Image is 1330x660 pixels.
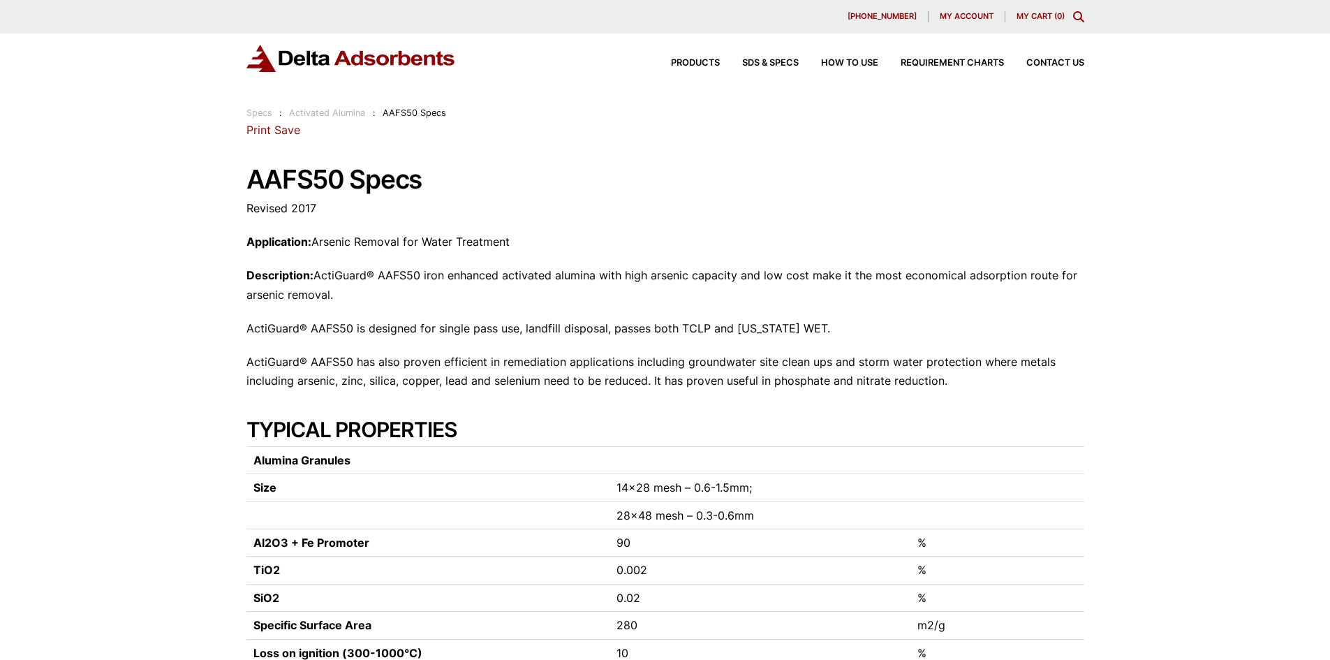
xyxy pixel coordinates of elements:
strong: Al2O3 + Fe Promoter [253,536,369,550]
strong: SiO2 [253,591,279,605]
a: [PHONE_NUMBER] [836,11,929,22]
td: 14×28 mesh – 0.6-1.5mm; [609,474,910,501]
p: Arsenic Removal for Water Treatment [246,233,1084,251]
p: ActiGuard® AAFS50 iron enhanced activated alumina with high arsenic capacity and low cost make it... [246,266,1084,304]
span: How to Use [821,59,878,68]
a: Save [274,123,300,137]
span: My account [940,13,993,20]
img: Delta Adsorbents [246,45,456,72]
td: m2/g [910,612,1084,639]
span: Contact Us [1026,59,1084,68]
strong: Loss on ignition (300-1000°C) [253,646,422,660]
td: 28×48 mesh – 0.3-0.6mm [609,501,910,529]
strong: Specific Surface Area [253,618,371,632]
span: [PHONE_NUMBER] [848,13,917,20]
span: : [373,108,376,118]
td: 0.002 [609,557,910,584]
td: 280 [609,612,910,639]
strong: Alumina Granules [253,453,350,467]
td: % [910,529,1084,557]
p: ActiGuard® AAFS50 has also proven efficient in remediation applications including groundwater sit... [246,353,1084,390]
a: Products [649,59,720,68]
td: % [910,584,1084,611]
span: Requirement Charts [901,59,1004,68]
a: Print [246,123,271,137]
td: % [910,557,1084,584]
strong: Description: [246,268,313,282]
a: SDS & SPECS [720,59,799,68]
p: ActiGuard® AAFS50 is designed for single pass use, landfill disposal, passes both TCLP and [US_ST... [246,319,1084,338]
a: Activated Alumina [289,108,365,118]
h1: AAFS50 Specs [246,166,1084,194]
span: Products [671,59,720,68]
span: AAFS50 Specs [383,108,446,118]
span: SDS & SPECS [742,59,799,68]
span: : [279,108,282,118]
a: My account [929,11,1005,22]
td: 0.02 [609,584,910,611]
p: Revised 2017 [246,199,1084,218]
a: Requirement Charts [878,59,1004,68]
div: Toggle Modal Content [1073,11,1084,22]
strong: TiO2 [253,563,280,577]
h2: TYPICAL PROPERTIES [246,417,1084,442]
strong: Application: [246,235,311,249]
strong: Size [253,481,276,494]
span: 0 [1057,11,1062,21]
a: How to Use [799,59,878,68]
td: 90 [609,529,910,557]
a: My Cart (0) [1017,11,1065,21]
a: Specs [246,108,272,118]
a: Contact Us [1004,59,1084,68]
